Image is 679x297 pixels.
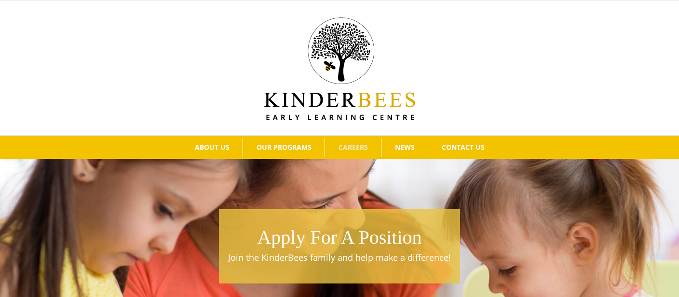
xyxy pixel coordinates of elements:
span: CONTACT US [442,144,485,151]
a: NEWS [381,138,428,157]
p: Join the KinderBees family and help make a difference! [224,251,455,264]
span: ABOUT US [195,144,230,151]
span: OUR PROGRAMS [257,144,312,151]
span: CAREERS [339,144,368,151]
a: ABOUT US [181,138,243,157]
nav: Main Menu [14,136,665,159]
span: NEWS [395,144,415,151]
a: CAREERS [325,138,381,157]
img: Kinder Bees Logo [264,17,415,120]
a: CONTACT US [428,138,498,157]
a: OUR PROGRAMS [243,138,325,157]
h1: Apply For A Position [224,224,455,251]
